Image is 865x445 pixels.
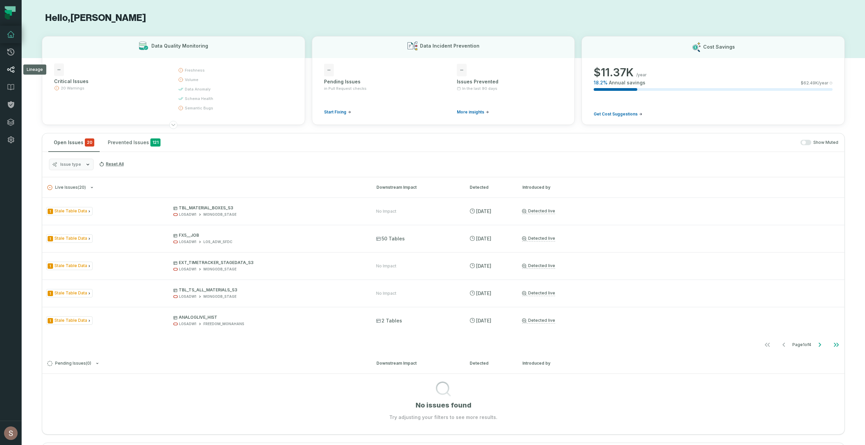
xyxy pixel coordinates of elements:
p: TBL_MATERIAL_BOXES_S3 [173,205,364,211]
h3: Data Quality Monitoring [151,43,208,49]
p: EXT_TIMETRACKER_STAGEDATA_S3 [173,260,364,265]
button: Go to next page [812,338,828,351]
button: Cost Savings$11.37K/year18.2%Annual savings$62.49K/yearGet Cost Suggestions [582,36,845,125]
ul: Page 1 of 4 [759,338,844,351]
p: FX5__JOB [173,233,364,238]
span: /year [636,72,647,78]
button: Live Issues(20) [47,185,364,190]
span: 18.2 % [594,79,608,86]
relative-time: Jul 31, 2025, 5:34 PM GMT+3 [476,208,491,214]
div: Live Issues(20) [42,198,844,353]
a: Detected live [522,318,555,323]
h1: Hello, [PERSON_NAME] [42,12,845,24]
button: Reset All [96,159,126,169]
div: LOSADW1 [179,212,196,217]
div: Detected [470,360,510,366]
span: 121 [150,138,160,147]
div: LOSADW1 [179,267,196,272]
button: Pending Issues(0) [47,361,364,366]
span: Issue type [60,162,81,167]
span: Issue Type [46,262,93,270]
div: MONGODB_STAGE [203,267,237,272]
button: Data Incident Prevention-Pending Issuesin Pull Request checksStart Fixing-Issues PreventedIn the ... [312,36,575,125]
span: Get Cost Suggestions [594,111,638,117]
span: - [324,64,334,76]
span: In the last 90 days [462,86,497,91]
span: - [54,63,64,76]
span: More insights [457,109,484,115]
button: Go to first page [759,338,775,351]
div: Downstream Impact [376,184,458,190]
img: avatar of Shay Gafniel [4,426,18,440]
div: Critical Issues [54,78,166,85]
span: Issue Type [46,316,93,325]
span: $ 11.37K [594,66,634,79]
button: Open Issues [48,133,100,152]
span: 50 Tables [376,235,405,242]
span: Severity [48,263,53,269]
span: Issue Type [46,234,93,243]
div: Show Muted [169,140,838,146]
a: Detected live [522,208,555,214]
span: critical issues and errors combined [85,138,94,147]
span: 2 Tables [376,317,402,324]
relative-time: Jul 31, 2025, 11:31 AM GMT+3 [476,263,491,269]
h3: Data Incident Prevention [420,43,479,49]
button: Prevented Issues [102,133,166,152]
span: Pending Issues ( 0 ) [47,361,91,366]
div: LOS_ADW_SFDC [203,239,232,244]
span: - [457,64,467,76]
span: Severity [48,236,53,241]
div: Pending Issues [324,78,430,85]
div: FREEDOM_MONAHANS [203,321,244,326]
relative-time: Jul 31, 2025, 2:03 PM GMT+3 [476,236,491,241]
h3: Cost Savings [703,44,735,50]
span: Live Issues ( 20 ) [47,185,86,190]
button: Go to previous page [776,338,792,351]
a: Get Cost Suggestions [594,111,642,117]
a: More insights [457,109,489,115]
div: Introduced by [522,184,839,190]
div: Pending Issues(0) [42,373,844,421]
p: TBL_TS_ALL_MATERIALS_S3 [173,287,364,293]
div: MONGODB_STAGE [203,212,237,217]
nav: pagination [42,338,844,351]
div: LOSADW1 [179,294,196,299]
span: Annual savings [609,79,645,86]
div: Detected [470,184,510,190]
span: schema health [185,96,213,101]
button: Go to last page [828,338,844,351]
p: ANALOGLIVE_HIST [173,315,364,320]
span: Severity [48,291,53,296]
span: volume [185,77,198,82]
a: Start Fixing [324,109,351,115]
span: in Pull Request checks [324,86,367,91]
div: Introduced by [522,360,839,366]
button: Issue type [49,159,94,170]
span: Issue Type [46,289,93,297]
span: freshness [185,68,205,73]
div: Downstream Impact [376,360,458,366]
div: No Impact [376,263,396,269]
span: Start Fixing [324,109,346,115]
a: Detected live [522,290,555,296]
div: LOSADW1 [179,321,196,326]
h1: No issues found [416,400,471,410]
span: Severity [48,209,53,214]
a: Detected live [522,263,555,269]
span: Issue Type [46,207,93,215]
a: Detected live [522,236,555,241]
div: Lineage [23,64,46,75]
div: MONGODB_STAGE [203,294,237,299]
div: Issues Prevented [457,78,563,85]
relative-time: Jul 31, 2025, 9:41 AM GMT+3 [476,318,491,323]
span: data anomaly [185,86,211,92]
span: Severity [48,318,53,323]
relative-time: Jul 31, 2025, 11:31 AM GMT+3 [476,290,491,296]
span: $ 62.49K /year [801,80,829,86]
div: No Impact [376,291,396,296]
button: Data Quality Monitoring-Critical Issues20 Warningsfreshnessvolumedata anomalyschema healthsemanti... [42,36,305,125]
span: 20 Warnings [61,85,84,91]
span: semantic bugs [185,105,213,111]
div: LOSADW1 [179,239,196,244]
